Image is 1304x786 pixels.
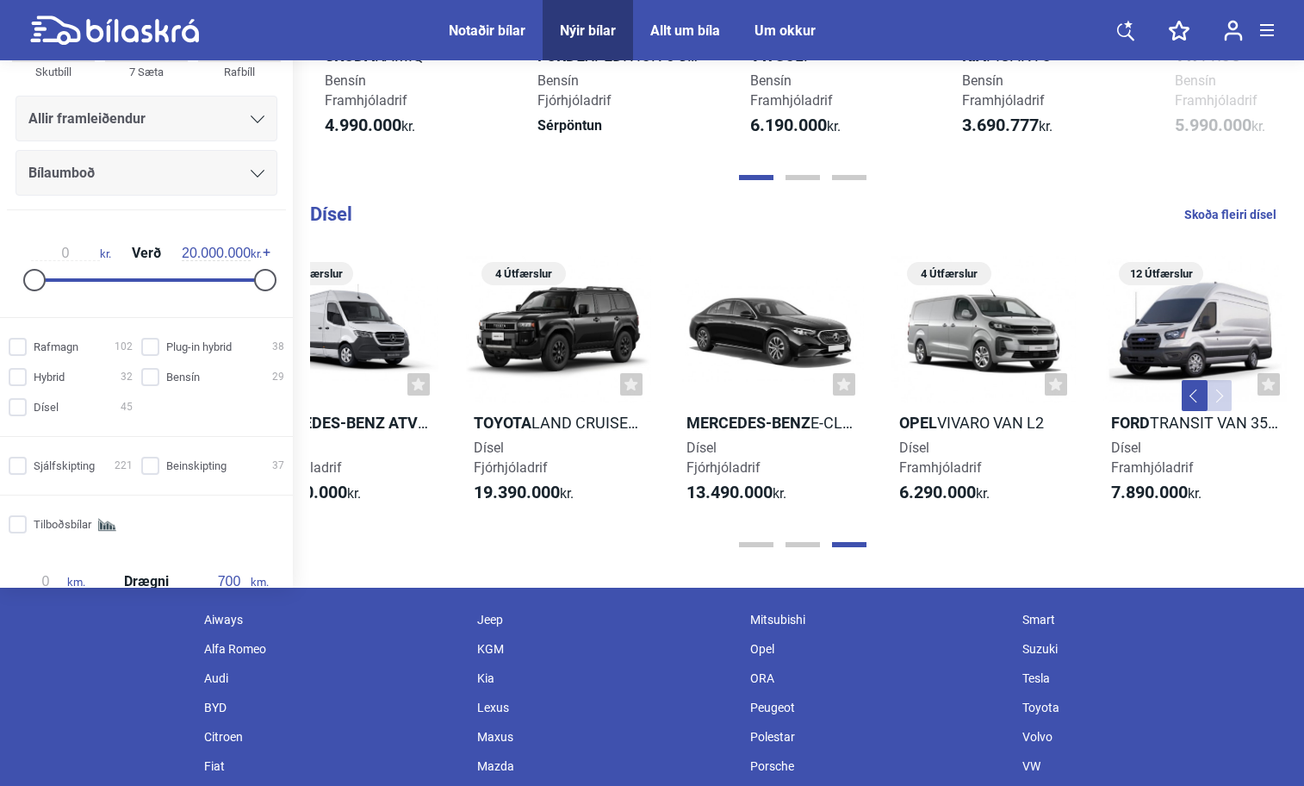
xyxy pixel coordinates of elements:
[31,246,111,261] span: kr.
[686,414,810,432] b: Mercedes-Benz
[750,47,774,65] b: VW
[899,483,990,503] span: kr.
[196,722,469,752] div: Citroen
[1014,693,1287,722] div: Toyota
[272,338,284,356] span: 38
[469,634,742,664] div: KGM
[120,575,173,589] span: Drægni
[560,22,616,39] a: Nýir bílar
[891,256,1077,519] a: 4 ÚtfærslurOpelVivaro Van L2DíselFramhjóladrif6.290.000kr.
[196,752,469,781] div: Fiat
[1103,256,1288,519] a: 12 ÚtfærslurFordTransit Van 350 L2H2DíselFramhjóladrif7.890.000kr.
[742,722,1015,752] div: Polestar
[121,398,133,416] span: 45
[1111,483,1202,503] span: kr.
[474,414,531,432] b: Toyota
[208,574,269,589] span: km.
[891,413,1077,433] h2: Vivaro Van L2
[490,262,557,285] span: 4 Útfærslur
[1111,482,1188,502] b: 7.890.000
[272,368,284,386] span: 29
[1014,634,1287,664] div: Suzuki
[253,256,438,519] a: 27 ÚtfærslurMercedes-Benz AtvinnubílarSprinter 317 CDI millilangurDíselAfturhjóladrif12.390.000kr.
[679,413,864,433] h2: E-Class Saloon E 220d 4MATIC
[34,515,91,533] span: Tilboðsbílar
[742,693,1015,722] div: Peugeot
[277,262,345,285] span: 27 Útfærslur
[1182,380,1208,411] button: Previous
[196,634,469,664] div: Alfa Romeo
[24,574,85,589] span: km.
[754,22,816,39] a: Um okkur
[115,457,133,475] span: 221
[1127,262,1195,285] span: 12 Útfærslur
[310,203,352,225] b: Dísel
[261,414,497,432] b: Mercedes-Benz Atvinnubílar
[899,414,937,432] b: Opel
[786,542,820,547] button: Page 2
[469,752,742,781] div: Mazda
[115,338,133,356] span: 102
[1103,413,1288,433] h2: Transit Van 350 L2H2
[962,47,986,65] b: Kia
[196,605,469,634] div: Aiways
[686,482,773,502] b: 13.490.000
[325,47,375,65] b: Skoda
[1175,72,1257,109] span: Bensín Framhjóladrif
[325,72,407,109] span: Bensín Framhjóladrif
[34,368,65,386] span: Hybrid
[537,72,612,109] span: Bensín Fjórhjóladrif
[182,246,262,261] span: kr.
[198,62,281,82] div: Rafbíll
[325,115,401,135] b: 4.990.000
[127,246,165,260] span: Verð
[105,62,188,82] div: 7 Sæta
[1111,414,1150,432] b: Ford
[196,664,469,693] div: Audi
[739,542,773,547] button: Page 1
[750,115,841,136] span: kr.
[449,22,525,39] a: Notaðir bílar
[650,22,720,39] div: Allt um bíla
[272,457,284,475] span: 37
[750,115,827,135] b: 6.190.000
[469,664,742,693] div: Kia
[1014,722,1287,752] div: Volvo
[962,72,1045,109] span: Bensín Framhjóladrif
[34,457,95,475] span: Sjálfskipting
[1014,605,1287,634] div: Smart
[916,262,983,285] span: 4 Útfærslur
[742,634,1015,664] div: Opel
[474,482,560,502] b: 19.390.000
[742,605,1015,634] div: Mitsubishi
[786,175,820,180] button: Page 2
[166,338,232,356] span: Plug-in hybrid
[832,542,866,547] button: Page 3
[253,413,438,433] h2: Sprinter 317 CDI millilangur
[1014,752,1287,781] div: VW
[742,752,1015,781] div: Porsche
[686,483,786,503] span: kr.
[166,368,200,386] span: Bensín
[1224,20,1243,41] img: user-login.svg
[962,115,1053,136] span: kr.
[28,107,146,131] span: Allir framleiðendur
[686,440,761,476] span: Dísel Fjórhjóladrif
[469,605,742,634] div: Jeep
[962,115,1039,135] b: 3.690.777
[1175,115,1251,135] b: 5.990.000
[474,483,574,503] span: kr.
[739,175,773,180] button: Page 1
[466,256,651,519] a: 4 ÚtfærslurToyotaLand Cruiser 250DíselFjórhjóladrif19.390.000kr.
[1184,203,1276,226] a: Skoða fleiri dísel
[34,398,59,416] span: Dísel
[166,457,227,475] span: Beinskipting
[261,483,361,503] span: kr.
[325,115,415,136] span: kr.
[1206,380,1232,411] button: Next
[466,413,651,433] h2: Land Cruiser 250
[474,440,548,476] span: Dísel Fjórhjóladrif
[1014,664,1287,693] div: Tesla
[34,338,78,356] span: Rafmagn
